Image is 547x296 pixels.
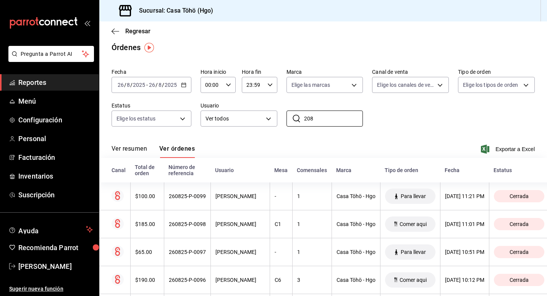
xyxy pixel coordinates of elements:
[398,249,429,255] span: Para llevar
[275,193,288,199] div: -
[286,69,363,75] label: Marca
[507,249,532,255] span: Cerrada
[162,82,164,88] span: /
[304,111,363,126] input: Buscar no. de referencia
[297,221,327,227] div: 1
[155,82,158,88] span: /
[149,82,155,88] input: --
[297,167,327,173] div: Comensales
[112,167,126,173] div: Canal
[112,28,151,35] button: Regresar
[445,221,484,227] div: [DATE] 11:01 PM
[126,82,130,88] input: --
[297,249,327,255] div: 1
[164,82,177,88] input: ----
[169,249,206,255] div: 260825-P-0097
[135,221,159,227] div: $185.00
[5,55,94,63] a: Pregunta a Parrot AI
[297,277,327,283] div: 3
[215,167,265,173] div: Usuario
[18,171,93,181] span: Inventarios
[445,167,484,173] div: Fecha
[201,103,277,108] label: Usuario
[112,103,191,108] label: Estatus
[9,285,93,293] span: Sugerir nueva función
[133,6,213,15] h3: Sucursal: Casa Töhö (Hgo)
[18,77,93,88] span: Reportes
[133,82,146,88] input: ----
[337,249,375,255] div: Casa Töhö - Hgo
[445,193,484,199] div: [DATE] 11:21 PM
[507,221,532,227] span: Cerrada
[135,164,159,176] div: Total de orden
[135,249,159,255] div: $65.00
[507,277,532,283] span: Cerrada
[130,82,133,88] span: /
[291,81,330,89] span: Elige las marcas
[201,69,236,75] label: Hora inicio
[274,167,288,173] div: Mesa
[168,164,206,176] div: Número de referencia
[124,82,126,88] span: /
[377,81,435,89] span: Elige los canales de venta
[18,133,93,144] span: Personal
[21,50,82,58] span: Pregunta a Parrot AI
[18,115,93,125] span: Configuración
[144,43,154,52] img: Tooltip marker
[445,277,484,283] div: [DATE] 10:12 PM
[372,69,449,75] label: Canal de venta
[135,193,159,199] div: $100.00
[18,96,93,106] span: Menú
[169,221,206,227] div: 260825-P-0098
[482,145,535,154] button: Exportar a Excel
[18,225,83,234] span: Ayuda
[18,152,93,163] span: Facturación
[112,42,141,53] div: Órdenes
[8,46,94,62] button: Pregunta a Parrot AI
[337,277,375,283] div: Casa Töhö - Hgo
[215,277,265,283] div: [PERSON_NAME]
[18,261,93,272] span: [PERSON_NAME]
[458,69,535,75] label: Tipo de orden
[275,221,288,227] div: C1
[117,115,155,122] span: Elige los estatus
[463,81,518,89] span: Elige los tipos de orden
[206,115,263,123] span: Ver todos
[215,193,265,199] div: [PERSON_NAME]
[297,193,327,199] div: 1
[336,167,375,173] div: Marca
[275,277,288,283] div: C6
[396,277,430,283] span: Comer aqui
[398,193,429,199] span: Para llevar
[215,221,265,227] div: [PERSON_NAME]
[158,82,162,88] input: --
[112,145,147,158] button: Ver resumen
[112,145,195,158] div: navigation tabs
[117,82,124,88] input: --
[169,277,206,283] div: 260825-P-0096
[215,249,265,255] div: [PERSON_NAME]
[242,69,277,75] label: Hora fin
[84,20,90,26] button: open_drawer_menu
[112,69,191,75] label: Fecha
[275,249,288,255] div: -
[18,242,93,253] span: Recomienda Parrot
[385,167,435,173] div: Tipo de orden
[125,28,151,35] span: Regresar
[146,82,148,88] span: -
[494,167,544,173] div: Estatus
[18,190,93,200] span: Suscripción
[445,249,484,255] div: [DATE] 10:51 PM
[337,193,375,199] div: Casa Töhö - Hgo
[337,221,375,227] div: Casa Töhö - Hgo
[135,277,159,283] div: $190.00
[396,221,430,227] span: Comer aqui
[159,145,195,158] button: Ver órdenes
[507,193,532,199] span: Cerrada
[169,193,206,199] div: 260825-P-0099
